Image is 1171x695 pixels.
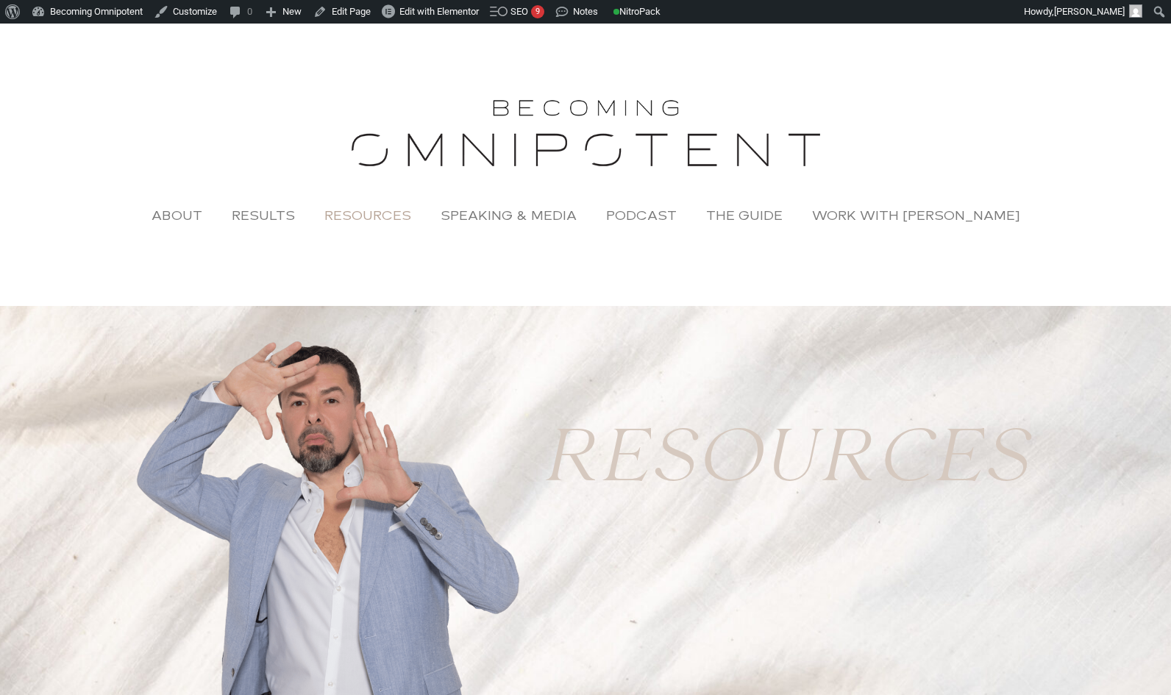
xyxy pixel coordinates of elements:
[591,199,691,232] a: Podcast
[540,399,1028,524] i: RESOURCES
[399,6,479,17] span: Edit with Elementor
[1054,6,1125,17] span: [PERSON_NAME]
[531,5,544,18] div: 9
[691,199,797,232] a: The Guide
[137,199,217,232] a: About
[217,199,310,232] a: Results
[797,199,1035,232] a: Work with [PERSON_NAME]
[426,199,591,232] a: Speaking & Media
[15,199,1156,232] nav: Menu
[310,199,426,232] a: Resources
